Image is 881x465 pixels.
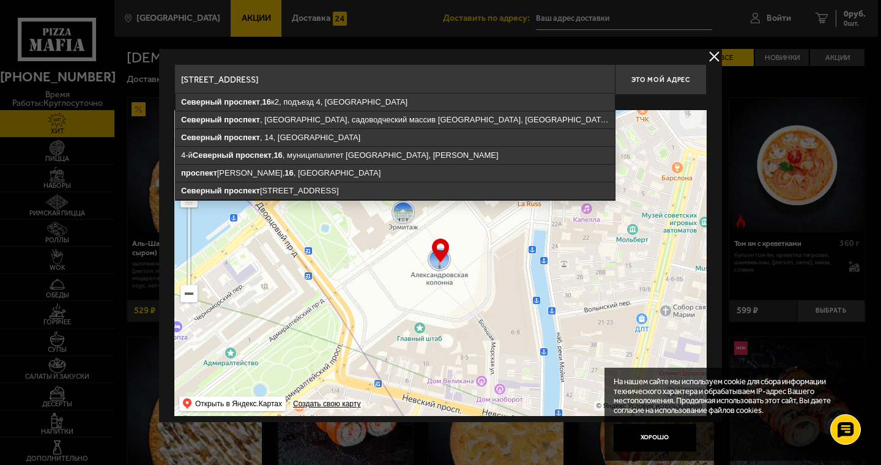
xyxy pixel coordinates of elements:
[195,396,282,411] ymaps: Открыть в Яндекс.Картах
[224,97,260,106] ymaps: проспект
[174,64,615,95] input: Введите адрес доставки
[291,400,363,409] a: Создать свою карту
[273,151,282,160] ymaps: 16
[174,98,347,108] p: Укажите дом на карте или в поле ввода
[176,147,615,164] ymaps: 4-й , , муниципалитет [GEOGRAPHIC_DATA], [PERSON_NAME]
[224,186,260,195] ymaps: проспект
[615,64,707,95] button: Это мой адрес
[181,115,222,124] ymaps: Северный
[224,133,260,142] ymaps: проспект
[614,377,852,415] p: На нашем сайте мы используем cookie для сбора информации технического характера и обрабатываем IP...
[631,76,690,84] span: Это мой адрес
[614,424,696,452] button: Хорошо
[597,402,626,409] ymaps: © Яндекс
[176,94,615,111] ymaps: , к2, подъезд 4, [GEOGRAPHIC_DATA]
[176,111,615,128] ymaps: , [GEOGRAPHIC_DATA], садоводческий массив [GEOGRAPHIC_DATA], [GEOGRAPHIC_DATA], [GEOGRAPHIC_DATA]...
[284,168,293,177] ymaps: 16
[181,133,222,142] ymaps: Северный
[179,396,286,411] ymaps: Открыть в Яндекс.Картах
[181,168,217,177] ymaps: проспект
[224,115,260,124] ymaps: проспект
[262,97,271,106] ymaps: 16
[181,97,222,106] ymaps: Северный
[176,165,615,182] ymaps: [PERSON_NAME], , [GEOGRAPHIC_DATA]
[236,151,272,160] ymaps: проспект
[181,186,222,195] ymaps: Северный
[176,129,615,146] ymaps: , 14, [GEOGRAPHIC_DATA]
[193,151,234,160] ymaps: Северный
[176,182,615,199] ymaps: [STREET_ADDRESS]
[707,49,722,64] button: delivery type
